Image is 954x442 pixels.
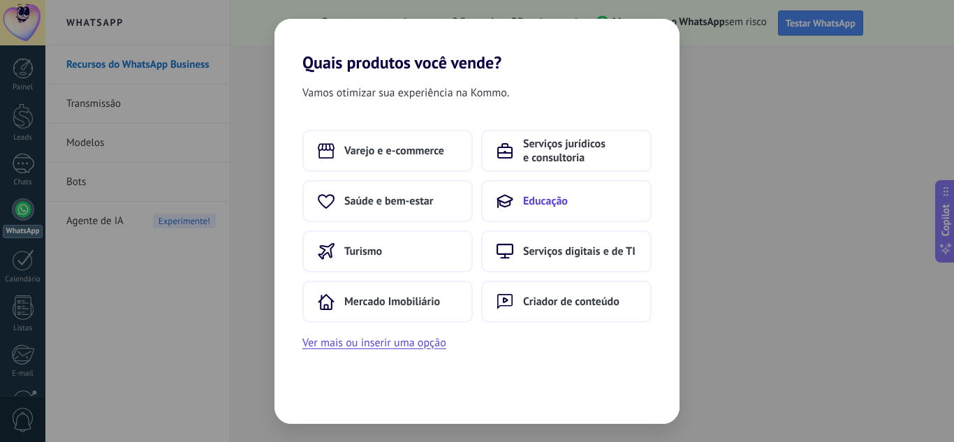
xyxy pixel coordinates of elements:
button: Criador de conteúdo [481,281,652,323]
button: Mercado Imobiliário [302,281,473,323]
span: Criador de conteúdo [523,295,619,309]
span: Educação [523,194,568,208]
button: Serviços digitais e de TI [481,230,652,272]
span: Varejo e e-commerce [344,144,444,158]
button: Varejo e e-commerce [302,130,473,172]
h2: Quais produtos você vende? [274,19,680,73]
span: Mercado Imobiliário [344,295,440,309]
span: Saúde e bem-estar [344,194,433,208]
button: Saúde e bem-estar [302,180,473,222]
span: Serviços digitais e de TI [523,244,636,258]
button: Educação [481,180,652,222]
span: Serviços jurídicos e consultoria [523,137,636,165]
button: Ver mais ou inserir uma opção [302,334,446,352]
span: Vamos otimizar sua experiência na Kommo. [302,84,509,102]
span: Turismo [344,244,382,258]
button: Serviços jurídicos e consultoria [481,130,652,172]
button: Turismo [302,230,473,272]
